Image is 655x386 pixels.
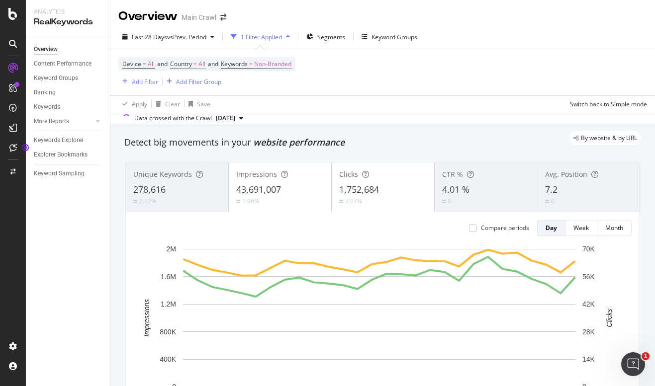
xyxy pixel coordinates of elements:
[34,16,102,28] div: RealKeywords
[621,352,645,376] iframe: Intercom live chat
[481,224,529,232] div: Compare periods
[546,224,557,232] div: Day
[241,33,282,41] div: 1 Filter Applied
[34,116,69,127] div: More Reports
[182,12,216,22] div: Main Crawl
[221,60,248,68] span: Keywords
[249,60,253,68] span: =
[582,273,595,281] text: 56K
[34,44,58,55] div: Overview
[339,169,358,179] span: Clicks
[597,220,632,236] button: Month
[581,135,637,141] span: By website & by URL
[118,29,218,45] button: Last 28 DaysvsPrev. Period
[34,73,78,83] div: Keyword Groups
[448,197,452,205] div: 0
[34,8,102,16] div: Analytics
[545,169,587,179] span: Avg. Position
[118,8,178,25] div: Overview
[242,197,259,205] div: 1.96%
[605,224,623,232] div: Month
[358,29,421,45] button: Keyword Groups
[236,200,240,203] img: Equal
[170,60,192,68] span: Country
[34,150,103,160] a: Explorer Bookmarks
[132,100,147,108] div: Apply
[566,96,647,112] button: Switch back to Simple mode
[34,59,92,69] div: Content Performance
[160,355,176,363] text: 400K
[122,60,141,68] span: Device
[148,57,155,71] span: All
[165,100,180,108] div: Clear
[339,200,343,203] img: Equal
[302,29,349,45] button: Segments
[185,96,210,112] button: Save
[133,200,137,203] img: Equal
[212,112,247,124] button: [DATE]
[133,169,192,179] span: Unique Keywords
[565,220,597,236] button: Week
[545,183,558,195] span: 7.2
[34,150,88,160] div: Explorer Bookmarks
[642,352,650,360] span: 1
[582,300,595,308] text: 42K
[569,131,641,145] div: legacy label
[34,73,103,83] a: Keyword Groups
[220,14,226,21] div: arrow-right-arrow-left
[442,169,463,179] span: CTR %
[143,299,151,336] text: Impressions
[160,328,176,336] text: 800K
[582,355,595,363] text: 14K
[570,100,647,108] div: Switch back to Simple mode
[582,245,595,253] text: 70K
[216,114,235,123] span: 2025 Sep. 4th
[132,33,167,41] span: Last 28 Days
[339,183,379,195] span: 1,752,684
[254,57,291,71] span: Non-Branded
[161,273,176,281] text: 1.6M
[134,114,212,123] div: Data crossed with the Crawl
[34,168,103,179] a: Keyword Sampling
[537,220,565,236] button: Day
[34,135,84,146] div: Keywords Explorer
[132,77,158,86] div: Add Filter
[236,169,277,179] span: Impressions
[545,200,549,203] img: Equal
[605,309,613,327] text: Clicks
[139,197,156,205] div: 2.72%
[442,183,469,195] span: 4.01 %
[167,245,176,253] text: 2M
[317,33,345,41] span: Segments
[34,44,103,55] a: Overview
[442,200,446,203] img: Equal
[208,60,218,68] span: and
[34,59,103,69] a: Content Performance
[133,183,166,195] span: 278,616
[34,102,103,112] a: Keywords
[143,60,146,68] span: =
[161,300,176,308] text: 1.2M
[345,197,362,205] div: 2.07%
[372,33,417,41] div: Keyword Groups
[197,100,210,108] div: Save
[34,102,60,112] div: Keywords
[34,116,93,127] a: More Reports
[157,60,168,68] span: and
[34,168,85,179] div: Keyword Sampling
[193,60,197,68] span: =
[34,87,103,98] a: Ranking
[176,77,221,86] div: Add Filter Group
[118,96,147,112] button: Apply
[236,183,281,195] span: 43,691,007
[21,143,30,152] div: Tooltip anchor
[167,33,206,41] span: vs Prev. Period
[551,197,555,205] div: 0
[573,224,589,232] div: Week
[198,57,205,71] span: All
[152,96,180,112] button: Clear
[163,76,221,87] button: Add Filter Group
[34,87,56,98] div: Ranking
[582,328,595,336] text: 28K
[118,76,158,87] button: Add Filter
